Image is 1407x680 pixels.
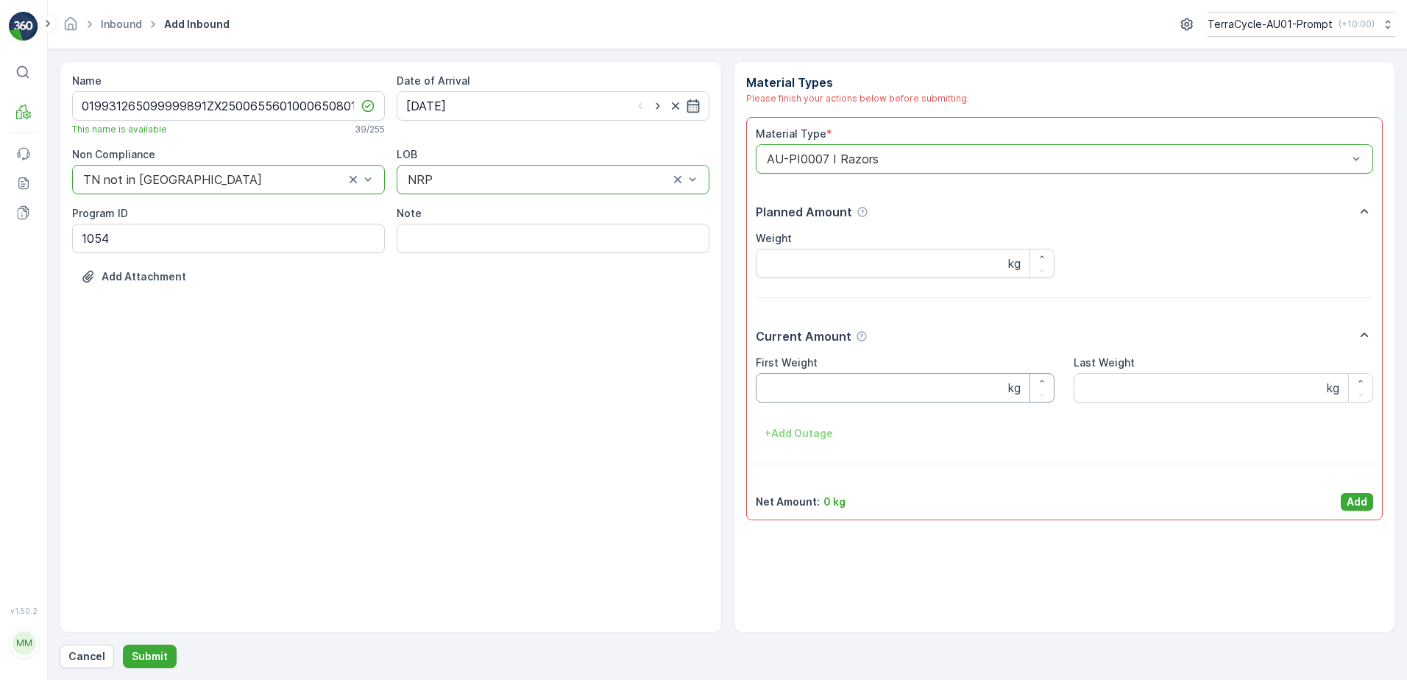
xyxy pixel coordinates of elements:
button: TerraCycle-AU01-Prompt(+10:00) [1208,12,1395,37]
p: 01993126509999989136LJ8503398901000650305 [547,13,857,30]
label: Material Type [756,127,826,140]
p: Material Types [746,74,1383,91]
span: Arrive Date : [13,266,78,278]
img: logo [9,12,38,41]
label: LOB [397,148,417,160]
p: Add [1347,495,1367,509]
p: kg [1008,255,1021,272]
button: MM [9,618,38,668]
span: 2.3 kg [82,339,113,351]
p: + Add Outage [765,426,833,441]
button: Submit [123,645,177,668]
label: Date of Arrival [397,74,470,87]
span: v 1.50.2 [9,606,38,615]
span: This name is available [72,124,167,135]
span: Name : [13,241,49,254]
span: 2.3 kg [83,290,115,302]
div: MM [13,631,36,655]
span: [DATE] [78,266,113,278]
button: Cancel [60,645,114,668]
span: AU-PI0001 I Beauty and homecare [91,314,264,327]
input: dd/mm/yyyy [397,91,709,121]
p: Planned Amount [756,203,852,221]
button: +Add Outage [756,422,842,445]
button: Add [1341,493,1373,511]
span: Add Inbound [161,17,233,32]
div: Help Tooltip Icon [856,330,868,342]
label: Non Compliance [72,148,155,160]
label: Last Weight [1074,356,1135,369]
button: Upload File [72,265,195,288]
a: Inbound [101,18,142,30]
p: kg [1327,379,1339,397]
label: Note [397,207,422,219]
p: ( +10:00 ) [1339,18,1375,30]
div: Help Tooltip Icon [857,206,868,218]
p: Add Attachment [102,269,186,284]
span: 01993126509999989136LJ8503398901000650305 [49,241,307,254]
label: Weight [756,232,792,244]
p: kg [1008,379,1021,397]
label: Name [72,74,102,87]
p: Net Amount : [756,495,820,509]
p: Cancel [68,649,105,664]
a: Homepage [63,21,79,34]
div: Please finish your actions below before submitting. [746,91,1383,105]
span: Last Weight : [13,363,82,375]
p: 0 kg [823,495,846,509]
p: Submit [132,649,168,664]
p: TerraCycle-AU01-Prompt [1208,17,1333,32]
p: 39 / 255 [355,124,385,135]
label: Program ID [72,207,128,219]
span: Net Amount : [13,339,82,351]
span: 0 kg [82,363,104,375]
span: First Weight : [13,290,83,302]
span: Material Type : [13,314,91,327]
p: Current Amount [756,327,851,345]
label: First Weight [756,356,818,369]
